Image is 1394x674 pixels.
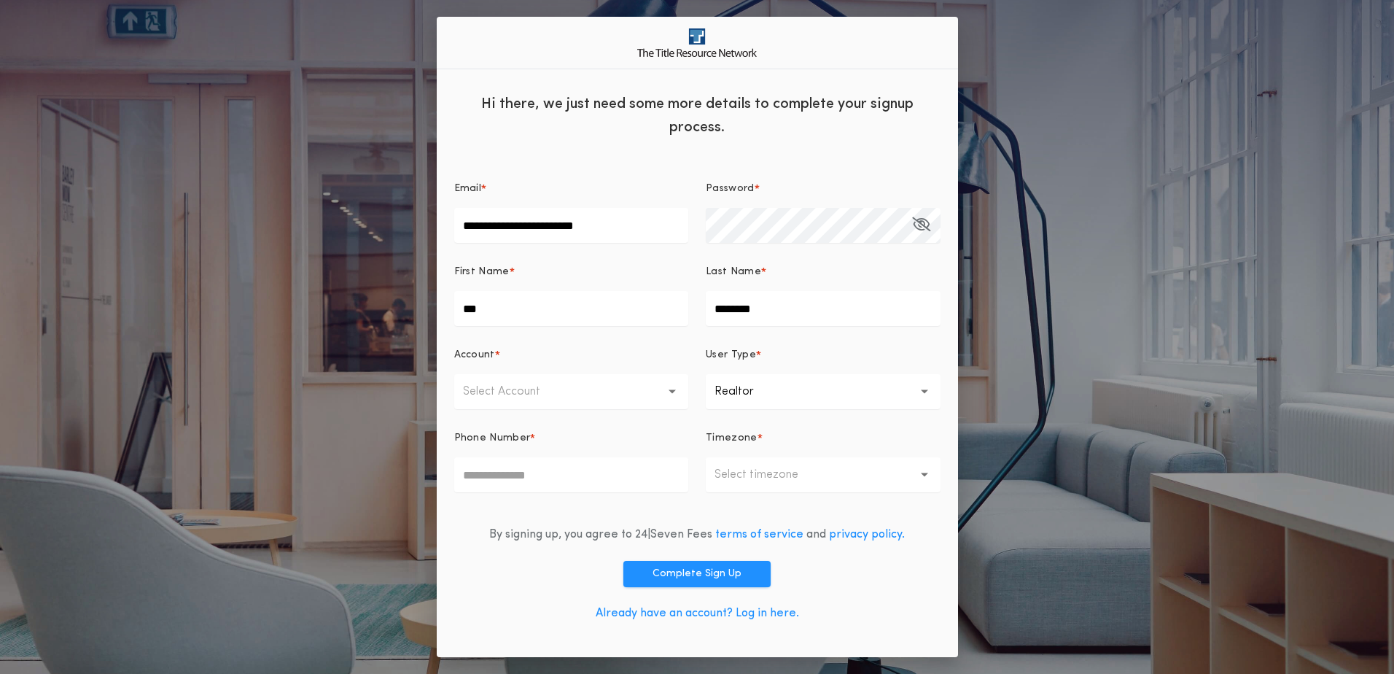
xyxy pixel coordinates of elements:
input: Last Name* [706,291,941,326]
div: Hi there, we just need some more details to complete your signup process. [437,81,958,147]
img: logo [637,28,757,57]
p: Last Name [706,265,761,279]
button: Password* [912,208,930,243]
a: terms of service [715,529,803,541]
button: Select Account [454,374,689,409]
p: Realtor [714,383,777,400]
input: Email* [454,208,689,243]
a: Already have an account? Log in here. [596,608,799,619]
button: Complete Sign Up [623,561,771,587]
button: Realtor [706,374,941,409]
div: By signing up, you agree to 24|Seven Fees and [489,526,905,543]
p: Email [454,182,482,196]
p: User Type [706,348,756,363]
input: Password* [706,208,941,243]
input: First Name* [454,291,689,326]
button: Select timezone [706,457,941,492]
p: Phone Number [454,431,531,446]
input: Phone Number* [454,457,689,492]
a: privacy policy. [829,529,905,541]
p: Timezone [706,431,758,446]
p: Account [454,348,495,363]
p: Password [706,182,755,196]
p: Select Account [463,383,564,400]
p: First Name [454,265,510,279]
p: Select timezone [714,466,822,484]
